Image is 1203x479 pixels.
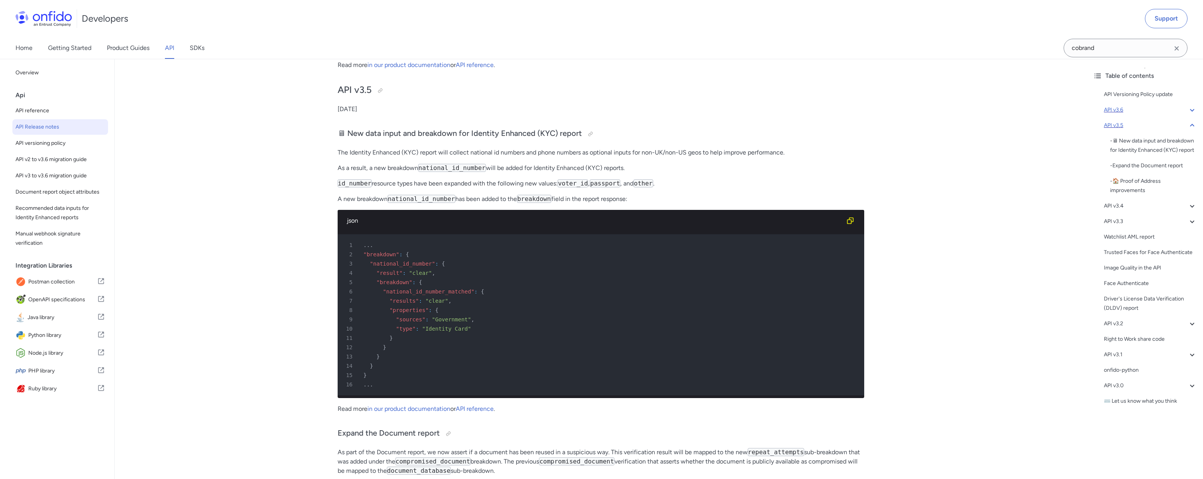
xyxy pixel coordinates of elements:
img: IconPostman collection [15,276,28,287]
a: -🏠 Proof of Address improvements [1110,177,1197,195]
a: API v3.3 [1104,217,1197,226]
h3: 🖥 New data input and breakdown for Identity Enhanced (KYC) report [338,128,864,140]
span: 16 [341,380,358,389]
span: : [415,326,419,332]
button: Copy code snippet button [843,213,858,228]
a: Product Guides [107,37,149,59]
a: API Release notes [12,119,108,135]
span: 11 [341,333,358,343]
span: Node.js library [28,348,97,359]
code: national_id_number [388,195,455,203]
a: API v3.2 [1104,319,1197,328]
a: API versioning policy [12,136,108,151]
a: Face Authenticate [1104,279,1197,288]
a: API v3.0 [1104,381,1197,390]
a: API reference [12,103,108,118]
div: Watchlist AML report [1104,232,1197,242]
span: : [403,270,406,276]
span: : [435,261,438,267]
img: IconRuby library [15,383,28,394]
span: API versioning policy [15,139,105,148]
p: Read more or . [338,404,864,414]
a: IconPostman collectionPostman collection [12,273,108,290]
a: Driver's License Data Verification (DLDV) report [1104,294,1197,313]
span: } [370,363,373,369]
div: API v3.4 [1104,201,1197,211]
code: voter_id [558,179,588,187]
p: [DATE] [338,105,864,114]
span: } [364,372,367,378]
span: "Government" [432,316,471,323]
img: IconPython library [15,330,28,341]
div: - 🖥 New data input and breakdown for Identity Enhanced (KYC) report [1110,136,1197,155]
span: 5 [341,278,358,287]
div: Table of contents [1093,71,1197,81]
img: IconJava library [15,312,27,323]
span: "national_id_number_matched" [383,288,474,295]
a: Right to Work share code [1104,335,1197,344]
a: onfido-python [1104,366,1197,375]
a: API v3.6 [1104,105,1197,115]
p: The Identity Enhanced (KYC) report will collect national id numbers and phone numbers as optional... [338,148,864,157]
span: { [442,261,445,267]
span: 15 [341,371,358,380]
a: Trusted Faces for Face Authenticate [1104,248,1197,257]
span: "type" [396,326,416,332]
img: IconOpenAPI specifications [15,294,28,305]
span: : [474,288,477,295]
code: repeat_attempts [748,448,805,456]
span: "national_id_number" [370,261,435,267]
code: document_database [387,467,451,475]
a: API [165,37,174,59]
span: Manual webhook signature verification [15,229,105,248]
span: 4 [341,268,358,278]
span: Java library [27,312,97,323]
a: API reference [456,405,494,412]
span: API reference [15,106,105,115]
h3: Expand the Document report [338,427,864,440]
div: Integration Libraries [15,258,111,273]
code: national_id_number [418,164,486,172]
a: API v3.5 [1104,121,1197,130]
span: 8 [341,306,358,315]
svg: Clear search field button [1172,44,1181,53]
span: 3 [341,259,358,268]
span: "Identity Card" [422,326,471,332]
span: 2 [341,250,358,259]
span: Overview [15,68,105,77]
a: IconNode.js libraryNode.js library [12,345,108,362]
div: - Expand the Document report [1110,161,1197,170]
span: 14 [341,361,358,371]
span: } [376,354,379,360]
code: breakdown [517,195,551,203]
img: IconNode.js library [15,348,28,359]
span: OpenAPI specifications [28,294,97,305]
code: other [633,179,653,187]
span: 13 [341,352,358,361]
span: "breakdown" [364,251,400,258]
a: IconPHP libraryPHP library [12,362,108,379]
h1: Developers [82,12,128,25]
img: Onfido Logo [15,11,72,26]
code: compromised_document [539,457,614,465]
span: : [412,279,415,285]
div: json [347,216,843,225]
div: API v3.1 [1104,350,1197,359]
a: ⌨️ Let us know what you think [1104,397,1197,406]
span: { [419,279,422,285]
div: API Versioning Policy update [1104,90,1197,99]
span: "properties" [390,307,429,313]
span: { [435,307,438,313]
span: ... [364,242,373,248]
span: "clear" [426,298,448,304]
a: API v2 to v3.6 migration guide [12,152,108,167]
a: Home [15,37,33,59]
span: "clear" [409,270,432,276]
a: SDKs [190,37,204,59]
